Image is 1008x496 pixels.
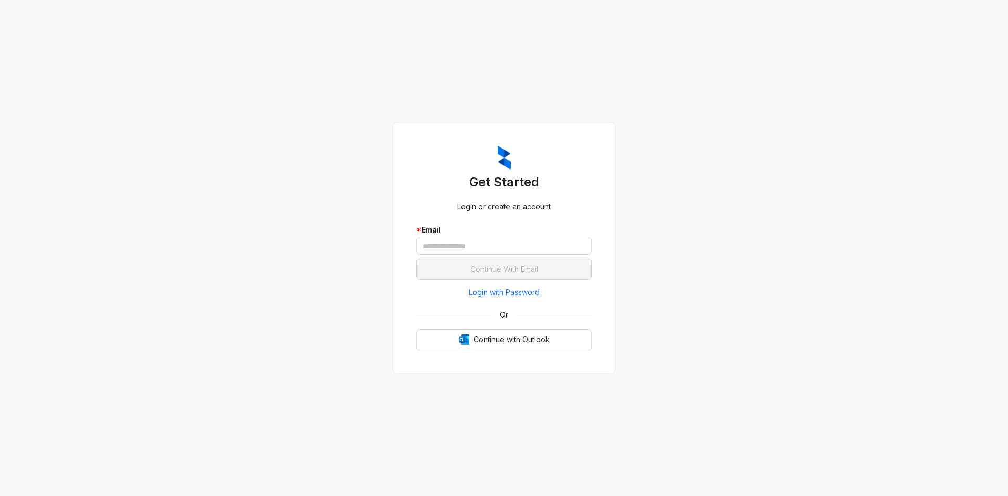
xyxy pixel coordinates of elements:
span: Login with Password [469,287,540,298]
div: Email [416,224,592,236]
button: Continue With Email [416,259,592,280]
button: OutlookContinue with Outlook [416,329,592,350]
span: Continue with Outlook [474,334,550,345]
span: Or [492,309,516,321]
img: ZumaIcon [498,146,511,170]
h3: Get Started [416,174,592,191]
button: Login with Password [416,284,592,301]
img: Outlook [459,334,469,345]
div: Login or create an account [416,201,592,213]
